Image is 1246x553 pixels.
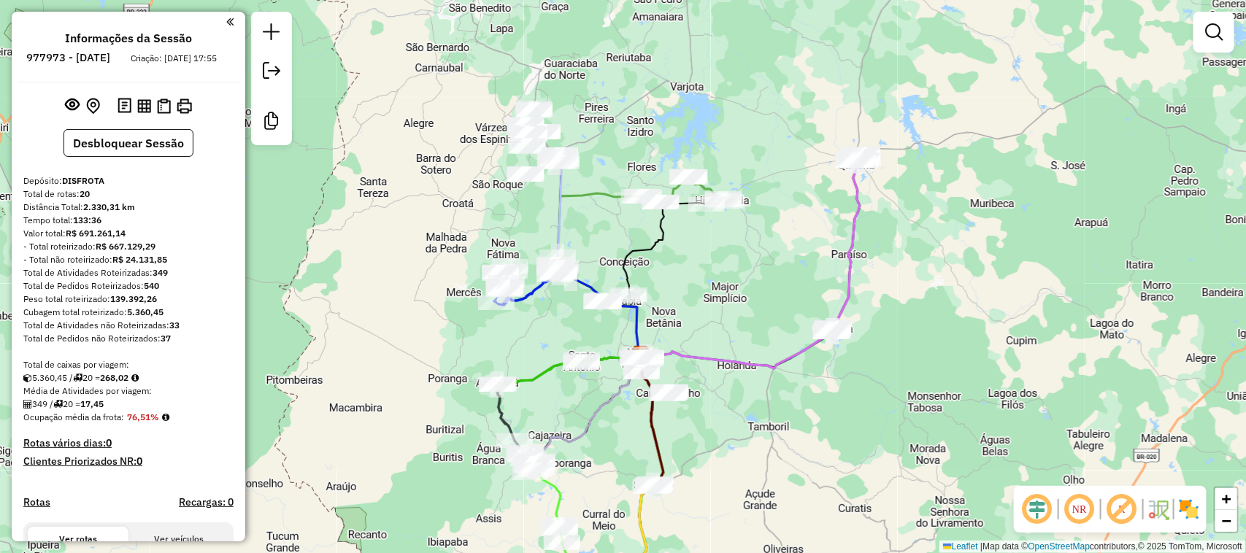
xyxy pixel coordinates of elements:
button: Visualizar Romaneio [154,96,174,117]
div: Atividade não roteirizada - MERC CLAUDIO [516,103,553,117]
img: Fluxo de ruas [1147,498,1170,521]
h4: Recargas: 0 [179,496,234,508]
div: - Total roteirizado: [23,240,234,253]
a: Criar modelo [257,107,286,139]
div: Total de Atividades Roteirizadas: [23,266,234,279]
a: Zoom out [1215,510,1237,532]
img: DISFROTA [631,345,650,364]
div: Atividade não roteirizada - MERCADINHO MOACIR [623,350,660,365]
div: Total de rotas: [23,187,234,201]
strong: 20 [80,188,90,199]
div: Atividade não roteirizada - BAR DO PIO [509,138,546,152]
h6: 977973 - [DATE] [27,51,111,64]
div: Distância Total: [23,201,234,214]
div: Atividade não roteirizada - MERC. O MAURICIO [621,352,658,366]
span: Exibir rótulo [1104,492,1139,527]
strong: 33 [169,320,180,330]
button: Ver veículos [128,527,229,552]
i: Total de rotas [73,374,82,382]
div: Média de Atividades por viagem: [23,384,234,398]
strong: 17,45 [80,398,104,409]
div: Tempo total: [23,214,234,227]
strong: R$ 691.261,14 [66,228,126,239]
strong: 0 [136,455,142,468]
h4: Rotas vários dias: [23,437,234,449]
div: Atividade não roteirizada - BAR SR ANTONIO [509,139,545,153]
strong: 5.360,45 [127,306,164,317]
span: − [1222,511,1231,530]
strong: 76,51% [127,411,159,422]
span: Ocultar NR [1062,492,1097,527]
a: Exportar sessão [257,56,286,89]
a: Nova sessão e pesquisa [257,18,286,50]
div: Total de caixas por viagem: [23,358,234,371]
span: + [1222,490,1231,508]
div: Total de Pedidos não Roteirizados: [23,332,234,345]
div: Cubagem total roteirizado: [23,306,234,319]
div: Atividade não roteirizada - BAR O BACANAO [507,117,544,132]
span: Ocupação média da frota: [23,411,124,422]
div: 5.360,45 / 20 = [23,371,234,384]
div: Total de Atividades não Roteirizadas: [23,319,234,332]
strong: 37 [161,333,171,344]
a: OpenStreetMap [1028,541,1091,552]
button: Desbloquear Sessão [64,129,193,157]
span: | [980,541,982,552]
h4: Informações da Sessão [65,31,192,45]
div: Atividade não roteirizada - ESPETINHO AMIGOS [507,166,544,181]
a: Clique aqui para minimizar o painel [226,13,234,30]
strong: 268,02 [100,372,128,383]
div: Depósito: [23,174,234,187]
button: Imprimir Rotas [174,96,195,117]
div: 349 / 20 = [23,398,234,411]
a: Exibir filtros [1199,18,1228,47]
a: Rotas [23,496,50,508]
strong: 133:36 [73,214,101,225]
strong: R$ 24.131,85 [112,254,167,265]
span: Ocultar deslocamento [1020,492,1055,527]
div: Valor total: [23,227,234,240]
div: Atividade não roteirizada - MERC POR DO SOL [542,260,579,274]
div: Peso total roteirizado: [23,293,234,306]
div: Atividade não roteirizada - H HIPER POVAO [839,152,875,167]
div: Atividade não roteirizada - MERC ANT URSULA [507,125,544,139]
div: Atividade não roteirizada - MERCEARIA BOM PRECO [510,126,547,141]
div: Atividade não roteirizada - ACOUGUE PAULINHO [511,127,547,142]
a: Leaflet [943,541,978,552]
div: Criação: [DATE] 17:55 [126,52,223,65]
div: Atividade não roteirizada - BAR TEIXEIRA [620,351,656,366]
h4: Clientes Priorizados NR: [23,455,234,468]
a: Zoom in [1215,488,1237,510]
button: Visualizar relatório de Roteirização [134,96,154,115]
strong: 2.330,31 km [83,201,135,212]
strong: 0 [106,436,112,449]
div: Atividade não roteirizada - ATACADAO AUMERIO [815,322,851,336]
div: Atividade não roteirizada - MERC RODRIGUES [524,124,561,139]
strong: R$ 667.129,29 [96,241,155,252]
strong: 139.392,26 [110,293,157,304]
em: Média calculada utilizando a maior ocupação (%Peso ou %Cubagem) de cada rota da sessão. Rotas cro... [162,413,169,422]
div: Atividade não roteirizada - BAR DO CARIOCA [516,102,553,117]
div: Atividade não roteirizada - BAR DO AMARELINHO [507,117,543,131]
button: Ver rotas [28,527,128,552]
div: Map data © contributors,© 2025 TomTom, Microsoft [939,541,1246,553]
strong: 349 [153,267,168,278]
img: Exibir/Ocultar setores [1177,498,1201,521]
button: Logs desbloquear sessão [115,95,134,117]
strong: 540 [144,280,159,291]
div: Total de Pedidos Roteirizados: [23,279,234,293]
div: Atividade não roteirizada - MERCADINHO JA [515,101,552,115]
i: Total de rotas [53,400,63,409]
strong: DISFROTA [62,175,104,186]
i: Meta Caixas/viagem: 1,00 Diferença: 267,02 [131,374,139,382]
div: Atividade não roteirizada - MERCADINHO DNEY [509,139,545,154]
div: - Total não roteirizado: [23,253,234,266]
div: Atividade não roteirizada - MERC DO ALAN [508,117,545,132]
i: Cubagem total roteirizado [23,374,32,382]
div: Atividade não roteirizada - BAR ENCONTRO DOS AMY [507,167,544,182]
i: Total de Atividades [23,400,32,409]
button: Exibir sessão original [63,94,83,117]
button: Centralizar mapa no depósito ou ponto de apoio [83,95,103,117]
